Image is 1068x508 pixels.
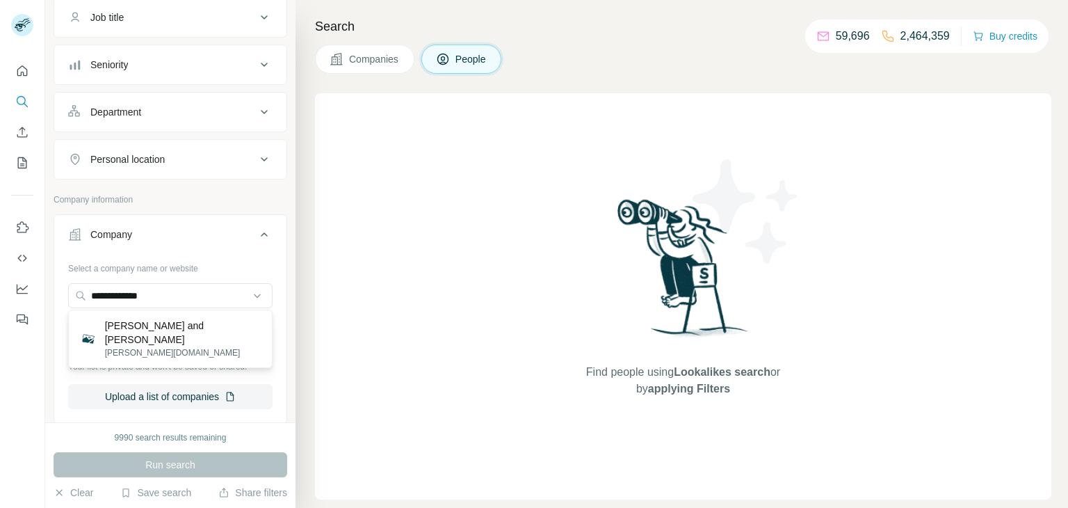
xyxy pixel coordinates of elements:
[674,366,770,378] span: Lookalikes search
[11,89,33,114] button: Search
[54,218,286,257] button: Company
[11,150,33,175] button: My lists
[11,58,33,84] button: Quick start
[572,364,794,397] span: Find people using or by
[90,58,128,72] div: Seniority
[90,105,141,119] div: Department
[11,276,33,301] button: Dashboard
[611,196,756,351] img: Surfe Illustration - Woman searching with binoculars
[90,10,124,24] div: Job title
[218,486,287,500] button: Share filters
[54,486,93,500] button: Clear
[315,17,1051,36] h4: Search
[11,246,33,271] button: Use Surfe API
[68,257,273,275] div: Select a company name or website
[115,431,227,444] div: 9990 search results remaining
[11,215,33,240] button: Use Surfe on LinkedIn
[120,486,191,500] button: Save search
[683,149,809,274] img: Surfe Illustration - Stars
[68,384,273,409] button: Upload a list of companies
[80,331,97,347] img: Dumas and Kim Apc
[105,319,261,347] p: [PERSON_NAME] and [PERSON_NAME]
[648,383,730,395] span: applying Filters
[90,152,165,166] div: Personal location
[54,95,286,129] button: Department
[455,52,487,66] span: People
[836,28,870,45] p: 59,696
[54,48,286,81] button: Seniority
[90,228,132,241] div: Company
[105,347,261,359] p: [PERSON_NAME][DOMAIN_NAME]
[54,143,286,176] button: Personal location
[11,307,33,332] button: Feedback
[11,120,33,145] button: Enrich CSV
[54,1,286,34] button: Job title
[54,193,287,206] p: Company information
[349,52,400,66] span: Companies
[973,26,1037,46] button: Buy credits
[900,28,950,45] p: 2,464,359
